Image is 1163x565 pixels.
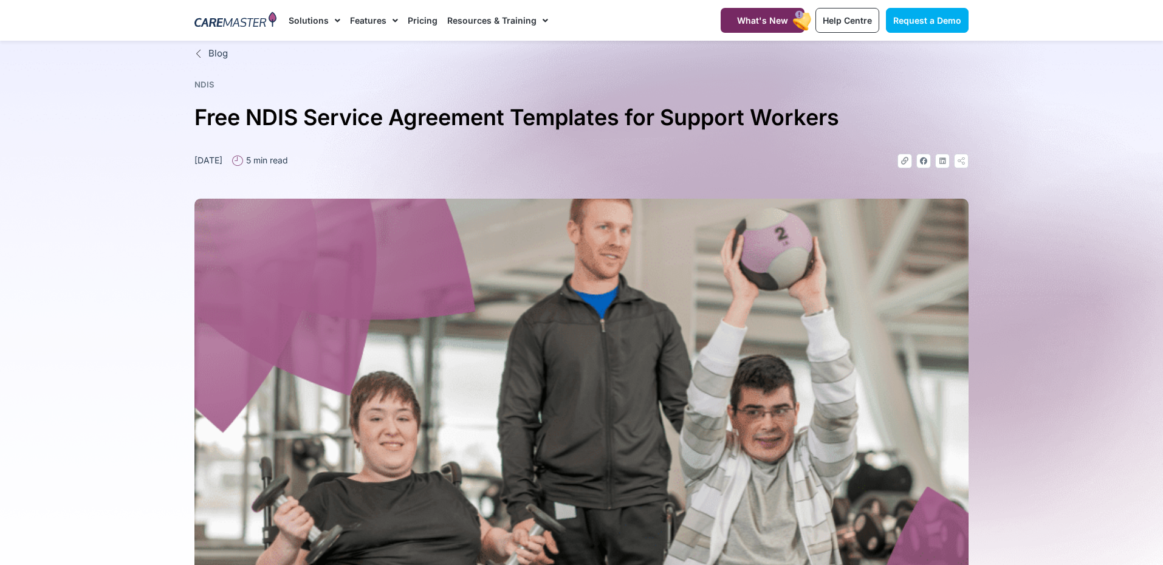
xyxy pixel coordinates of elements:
span: What's New [737,15,788,26]
span: Blog [205,47,228,61]
time: [DATE] [194,155,222,165]
a: What's New [721,8,804,33]
h1: Free NDIS Service Agreement Templates for Support Workers [194,100,969,135]
span: 5 min read [243,154,288,166]
a: Blog [194,47,969,61]
span: Help Centre [823,15,872,26]
a: Help Centre [815,8,879,33]
span: Request a Demo [893,15,961,26]
a: Request a Demo [886,8,969,33]
img: CareMaster Logo [194,12,276,30]
a: NDIS [194,80,214,89]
